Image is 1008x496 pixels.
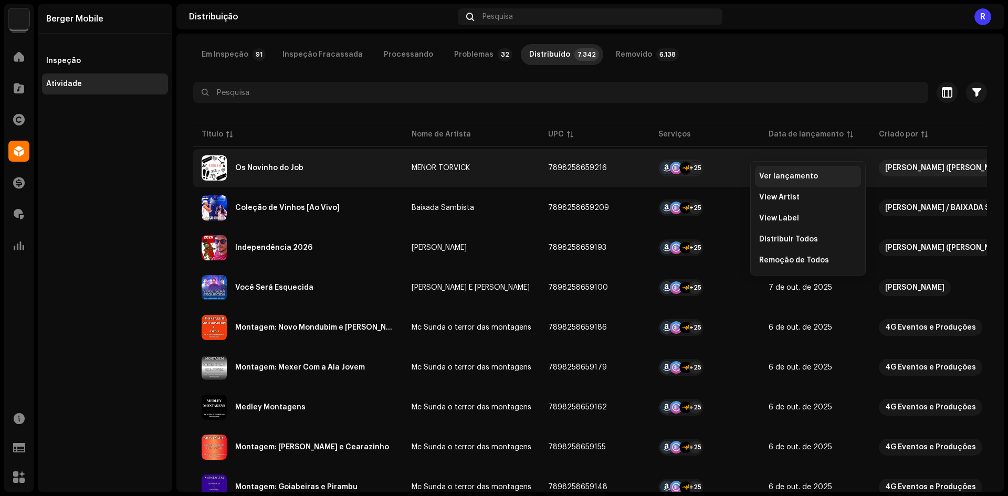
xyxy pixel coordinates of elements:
span: Distribuir Todos [759,235,818,244]
div: Atividade [46,80,82,88]
div: Mc Sunda o terror das montagens [412,444,531,451]
li: Ver lançamento [755,166,861,187]
div: Mc Sunda o terror das montagens [412,404,531,411]
img: a82de937-a9ea-472d-b6db-c5b26c09510f [202,235,227,260]
div: +25 [689,401,701,414]
div: [PERSON_NAME] [885,279,944,296]
div: Os Novinho do Job [235,164,303,172]
div: Montagem: Mexer Com a Ala Jovem [235,364,365,371]
div: +25 [689,321,701,334]
img: 1c176d2f-4412-443b-87e9-10ed9b56c2f2 [202,435,227,460]
p-badge: 6.138 [656,48,679,61]
div: [PERSON_NAME] [412,244,467,251]
span: 7898258659155 [548,444,606,451]
div: +25 [689,162,701,174]
span: 7898258659100 [548,284,608,291]
div: Você Será Esquecida [235,284,313,291]
div: Criado por [879,129,918,140]
span: View Artist [759,193,800,202]
div: UPC [548,129,564,140]
li: View Artist [755,187,861,208]
div: +25 [689,481,701,493]
div: 4G Eventos e Produções [885,439,976,456]
span: 7 de out. de 2025 [769,284,832,291]
span: 6 de out. de 2025 [769,324,832,331]
span: Baixada Sambista [412,204,531,212]
span: 6 de out. de 2025 [769,444,832,451]
span: 7898258659216 [548,164,607,172]
div: Montagem: Jurema Barreira e Cearazinho [235,444,389,451]
div: +25 [689,281,701,294]
div: Distribuído [529,44,570,65]
div: Inspeção [46,57,81,65]
div: +25 [689,361,701,374]
div: Coleção de Vinhos [Ao Vivo] [235,204,340,212]
span: Remoção de Todos [759,256,829,265]
li: Distribuir Todos [755,229,861,250]
re-m-nav-item: Atividade [42,73,168,94]
span: WESLEY E HENRIQUE SENSAÇÃO [412,284,531,291]
div: +25 [689,441,701,453]
div: Mc Sunda o terror das montagens [412,324,531,331]
div: [PERSON_NAME] E [PERSON_NAME] [412,284,530,291]
span: 6 de out. de 2025 [769,483,832,491]
div: 4G Eventos e Produções [885,359,976,376]
span: MENOR TORVICK [412,164,531,172]
span: Fernando Negrão [412,244,531,251]
div: Independência 2026 [235,244,312,251]
div: Baixada Sambista [412,204,474,212]
span: Pesquisa [482,13,513,21]
div: Problemas [454,44,493,65]
div: Medley Montagens [235,404,306,411]
span: 6 de out. de 2025 [769,404,832,411]
div: Título [202,129,223,140]
div: Processando [384,44,433,65]
div: 4G Eventos e Produções [885,479,976,495]
p-badge: 91 [253,48,266,61]
div: Inspeção Fracassada [282,44,363,65]
li: View Label [755,208,861,229]
span: 6 de out. de 2025 [769,364,832,371]
img: 70c0b94c-19e5-4c8c-a028-e13e35533bab [8,8,29,29]
div: +25 [689,241,701,254]
img: 8a61af65-ae44-442b-b8f3-d46613fb7f9e [202,155,227,181]
div: Em Inspeção [202,44,248,65]
re-m-nav-item: Inspeção [42,50,168,71]
div: Mc Sunda o terror das montagens [412,483,531,491]
div: 4G Eventos e Produções [885,319,976,336]
span: Ver lançamento [759,172,818,181]
li: Remoção de Todos [755,250,861,271]
span: 7898258659186 [548,324,607,331]
div: Montagem: Novo Mondubim e Facão [235,324,395,331]
div: +25 [689,202,701,214]
div: Montagem: Goiabeiras e Pirambu [235,483,358,491]
div: 4G Eventos e Produções [885,399,976,416]
span: 7898258659209 [548,204,609,212]
div: Distribuição [189,13,454,21]
div: Mc Sunda o terror das montagens [412,364,531,371]
div: Removido [616,44,652,65]
span: View Label [759,214,799,223]
div: MENOR TORVICK [412,164,470,172]
img: 7ce48bed-1491-4095-a6c9-ad17e9b5048b [202,355,227,380]
div: Data de lançamento [769,129,844,140]
input: Pesquisa [193,82,928,103]
img: c92158f6-b28a-4c62-9578-9090479f21f3 [202,315,227,340]
span: 7898258659148 [548,483,607,491]
span: 7898258659193 [548,244,606,251]
span: 7898258659179 [548,364,607,371]
img: 0455d1f2-4cc7-4dd9-8e1d-88930bd9773f [202,275,227,300]
div: R [974,8,991,25]
p-badge: 7.342 [574,48,599,61]
img: 47e80644-4ccb-47b4-aca5-811c5283250a [202,395,227,420]
p-badge: 32 [498,48,512,61]
span: 7898258659162 [548,404,607,411]
img: 6a8edd27-1460-4f86-a680-f8dc20112571 [202,195,227,220]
